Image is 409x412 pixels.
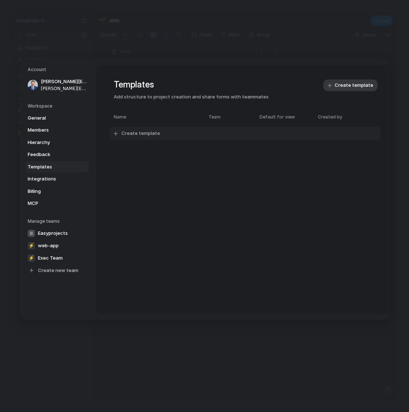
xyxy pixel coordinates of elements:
span: Name [114,114,201,120]
span: Templates [28,163,74,171]
span: General [28,114,74,122]
span: [PERSON_NAME][EMAIL_ADDRESS][PERSON_NAME] [41,85,87,92]
a: Easyprojects [26,228,89,239]
span: Create template [121,130,160,137]
h5: Workspace [28,103,89,109]
span: web-app [38,242,59,249]
a: Billing [26,186,89,197]
a: ⚡Exec Team [26,252,89,264]
span: MCP [28,200,74,207]
a: Feedback [26,149,89,160]
a: General [26,112,89,124]
div: ⚡ [28,254,35,262]
a: [PERSON_NAME][EMAIL_ADDRESS][PERSON_NAME][PERSON_NAME][EMAIL_ADDRESS][PERSON_NAME] [26,76,89,94]
h5: Account [28,66,89,73]
span: Integrations [28,175,74,183]
span: [PERSON_NAME][EMAIL_ADDRESS][PERSON_NAME] [41,78,87,85]
span: Team [209,114,252,120]
a: Members [26,124,89,136]
div: ⚡ [28,242,35,249]
span: Feedback [28,151,74,158]
span: Hierarchy [28,139,74,146]
a: MCP [26,198,89,209]
button: Create template [109,127,381,140]
span: Exec Team [38,254,63,262]
span: Create template [335,82,373,89]
button: Create template [323,79,378,91]
a: Integrations [26,173,89,185]
a: Hierarchy [26,137,89,148]
span: Created by [318,114,342,120]
a: Create new team [26,265,89,276]
span: Default for view [260,114,295,120]
a: Templates [26,161,89,173]
span: Members [28,127,74,134]
h1: Templates [114,78,376,91]
a: ⚡web-app [26,240,89,252]
span: Create new team [38,267,78,274]
span: Add structure to project creation and share forms with teammates [114,93,376,101]
h5: Manage teams [28,218,89,225]
span: Billing [28,188,74,195]
span: Easyprojects [38,230,68,237]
